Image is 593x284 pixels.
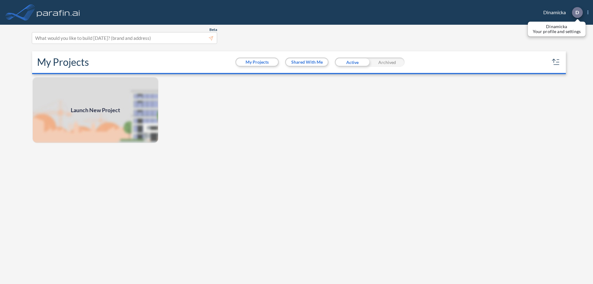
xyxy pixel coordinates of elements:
[533,29,581,34] p: Your profile and settings
[534,7,588,18] div: Dinamicka
[335,57,370,67] div: Active
[32,77,159,143] img: add
[370,57,405,67] div: Archived
[575,10,579,15] p: D
[236,58,278,66] button: My Projects
[209,27,217,32] span: Beta
[32,77,159,143] a: Launch New Project
[36,6,81,19] img: logo
[71,106,120,114] span: Launch New Project
[286,58,328,66] button: Shared With Me
[551,57,561,67] button: sort
[37,56,89,68] h2: My Projects
[533,24,581,29] p: Dinamicka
